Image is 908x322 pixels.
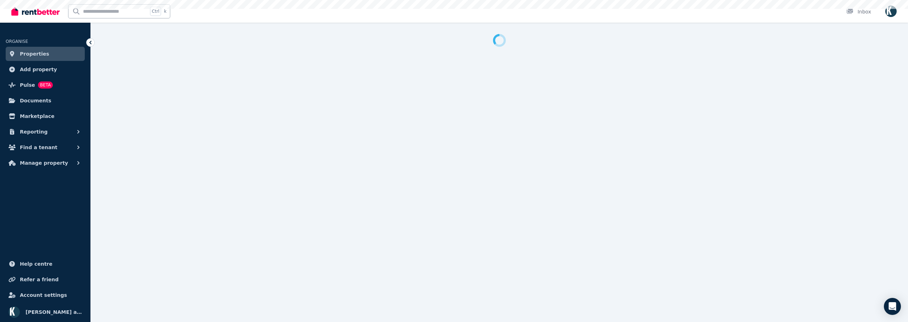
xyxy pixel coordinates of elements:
[6,140,85,154] button: Find a tenant
[6,78,85,92] a: PulseBETA
[150,7,161,16] span: Ctrl
[38,81,53,89] span: BETA
[6,125,85,139] button: Reporting
[6,62,85,77] a: Add property
[20,50,49,58] span: Properties
[6,156,85,170] button: Manage property
[6,109,85,123] a: Marketplace
[20,143,57,152] span: Find a tenant
[20,275,59,284] span: Refer a friend
[6,39,28,44] span: ORGANISE
[20,291,67,299] span: Account settings
[885,6,897,17] img: Omid Ferdowsian as trustee for The Ferdowsian Trust
[164,9,166,14] span: k
[26,308,82,316] span: [PERSON_NAME] as trustee for The Ferdowsian Trust
[20,65,57,74] span: Add property
[6,47,85,61] a: Properties
[9,306,20,318] img: Omid Ferdowsian as trustee for The Ferdowsian Trust
[6,288,85,302] a: Account settings
[6,272,85,287] a: Refer a friend
[6,94,85,108] a: Documents
[846,8,871,15] div: Inbox
[20,112,54,120] span: Marketplace
[20,260,52,268] span: Help centre
[6,257,85,271] a: Help centre
[20,81,35,89] span: Pulse
[20,128,48,136] span: Reporting
[884,298,901,315] div: Open Intercom Messenger
[11,6,60,17] img: RentBetter
[20,159,68,167] span: Manage property
[20,96,51,105] span: Documents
